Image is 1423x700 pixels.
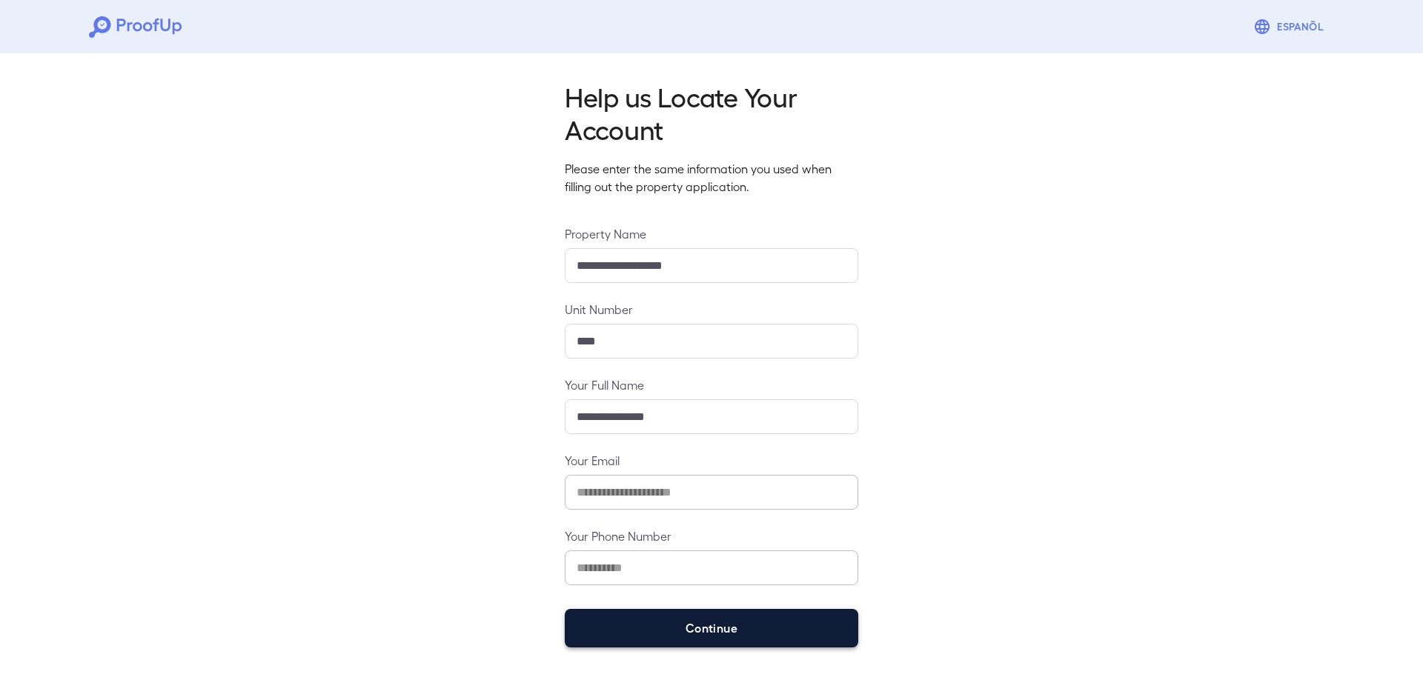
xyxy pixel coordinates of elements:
button: Espanõl [1247,12,1334,41]
label: Property Name [565,225,858,242]
button: Continue [565,609,858,647]
p: Please enter the same information you used when filling out the property application. [565,160,858,196]
label: Your Email [565,452,858,469]
label: Your Full Name [565,376,858,393]
label: Your Phone Number [565,527,858,544]
label: Unit Number [565,301,858,318]
h2: Help us Locate Your Account [565,80,858,145]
